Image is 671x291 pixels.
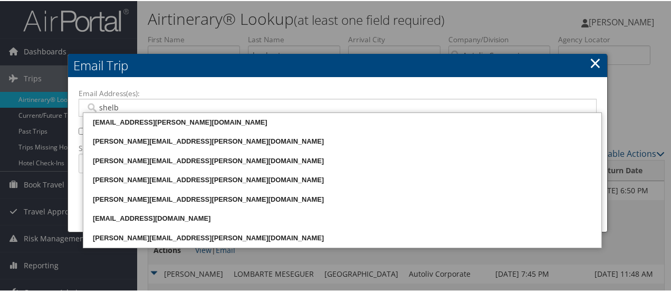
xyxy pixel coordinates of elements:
[85,174,600,184] div: [PERSON_NAME][EMAIL_ADDRESS][PERSON_NAME][DOMAIN_NAME]
[79,142,597,153] label: Subject:
[589,51,601,72] a: ×
[85,116,600,127] div: [EMAIL_ADDRESS][PERSON_NAME][DOMAIN_NAME]
[85,193,600,204] div: [PERSON_NAME][EMAIL_ADDRESS][PERSON_NAME][DOMAIN_NAME]
[79,153,597,172] input: Add a short subject for the email
[85,155,600,165] div: [PERSON_NAME][EMAIL_ADDRESS][PERSON_NAME][DOMAIN_NAME]
[85,135,600,146] div: [PERSON_NAME][EMAIL_ADDRESS][PERSON_NAME][DOMAIN_NAME]
[79,87,597,98] label: Email Address(es):
[85,232,600,242] div: [PERSON_NAME][EMAIL_ADDRESS][PERSON_NAME][DOMAIN_NAME]
[85,101,590,112] input: Email address (Separate multiple email addresses with commas)
[85,212,600,223] div: [EMAIL_ADDRESS][DOMAIN_NAME]
[68,53,607,76] h2: Email Trip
